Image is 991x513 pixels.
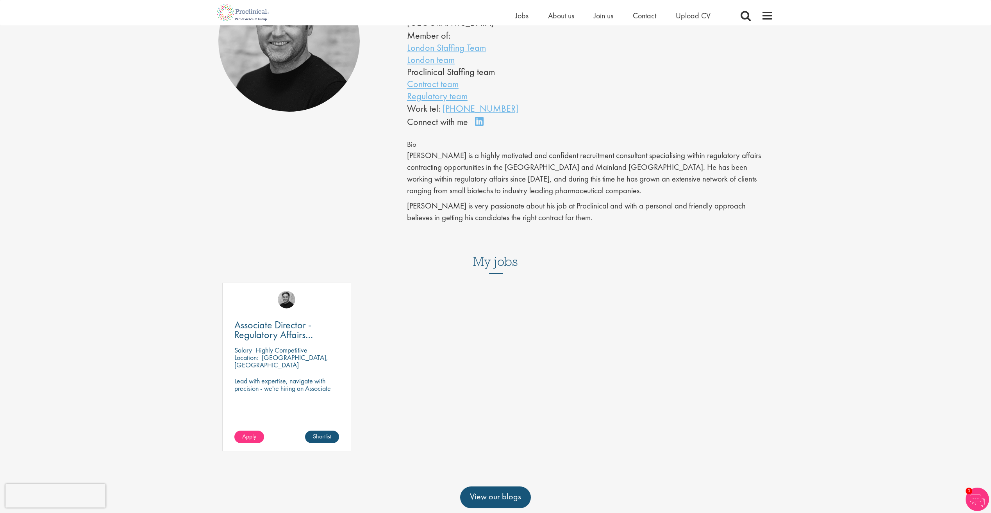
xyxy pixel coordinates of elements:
[407,200,773,223] p: [PERSON_NAME] is very passionate about his job at Proclinical and with a personal and friendly ap...
[234,377,339,414] p: Lead with expertise, navigate with precision - we're hiring an Associate Director to shape regula...
[234,320,339,340] a: Associate Director - Regulatory Affairs Consultant
[407,66,566,78] li: Proclinical Staffing team
[407,140,416,149] span: Bio
[218,255,773,268] h3: My jobs
[407,78,459,90] a: Contract team
[966,488,989,511] img: Chatbot
[234,318,313,351] span: Associate Director - Regulatory Affairs Consultant
[234,353,258,362] span: Location:
[407,90,468,102] a: Regulatory team
[460,486,531,508] a: View our blogs
[407,150,773,196] p: [PERSON_NAME] is a highly motivated and confident recruitment consultant specialising within regu...
[278,291,295,308] img: Peter Duvall
[234,353,328,369] p: [GEOGRAPHIC_DATA], [GEOGRAPHIC_DATA]
[443,102,518,114] a: [PHONE_NUMBER]
[633,11,656,21] a: Contact
[255,346,307,354] p: Highly Competitive
[305,431,339,443] a: Shortlist
[234,431,264,443] a: Apply
[548,11,574,21] a: About us
[5,484,105,508] iframe: reCAPTCHA
[676,11,711,21] a: Upload CV
[407,102,440,114] span: Work tel:
[515,11,529,21] a: Jobs
[407,29,450,41] label: Member of:
[407,41,486,53] a: London Staffing Team
[594,11,613,21] a: Join us
[966,488,972,494] span: 1
[242,432,256,440] span: Apply
[234,346,252,354] span: Salary
[407,53,455,66] a: London team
